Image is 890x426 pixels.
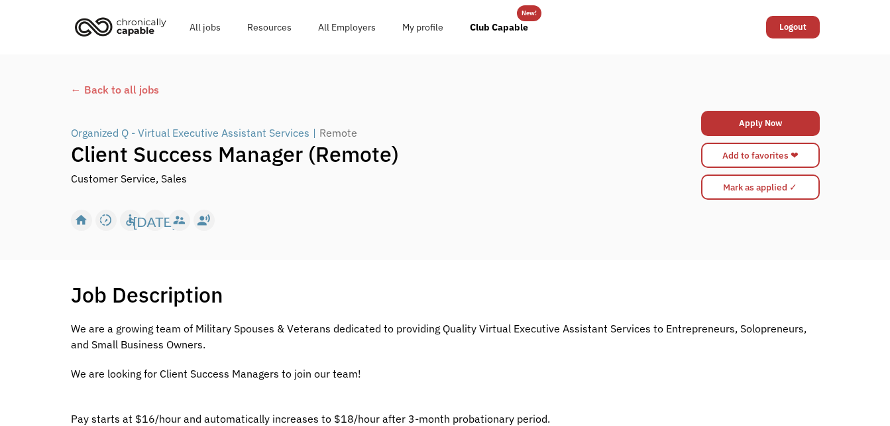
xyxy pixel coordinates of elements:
[74,210,88,230] div: home
[701,171,820,203] form: Mark as applied form
[172,210,186,230] div: supervisor_account
[71,125,309,141] div: Organized Q - Virtual Executive Assistant Services
[234,6,305,48] a: Resources
[99,210,113,230] div: slow_motion_video
[176,6,234,48] a: All jobs
[71,12,176,41] a: home
[71,12,170,41] img: Chronically Capable logo
[701,143,820,168] a: Add to favorites ❤
[71,366,820,382] p: We are looking for Client Success Managers to join our team!
[71,141,633,167] h1: Client Success Manager (Remote)
[71,82,820,98] a: ← Back to all jobs
[319,125,357,141] div: Remote
[305,6,389,48] a: All Employers
[701,175,820,200] input: Mark as applied ✓
[133,210,176,230] div: [DATE]
[766,16,820,38] a: Logout
[522,5,537,21] div: New!
[71,281,223,308] h1: Job Description
[389,6,457,48] a: My profile
[197,210,211,230] div: record_voice_over
[701,111,820,136] a: Apply Now
[71,320,820,352] p: We are a growing team of Military Spouses & Veterans dedicated to providing Quality Virtual Execu...
[71,171,187,186] div: Customer Service, Sales
[457,6,541,48] a: Club Capable
[123,210,137,230] div: accessible
[313,125,316,141] div: |
[71,125,361,141] a: Organized Q - Virtual Executive Assistant Services|Remote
